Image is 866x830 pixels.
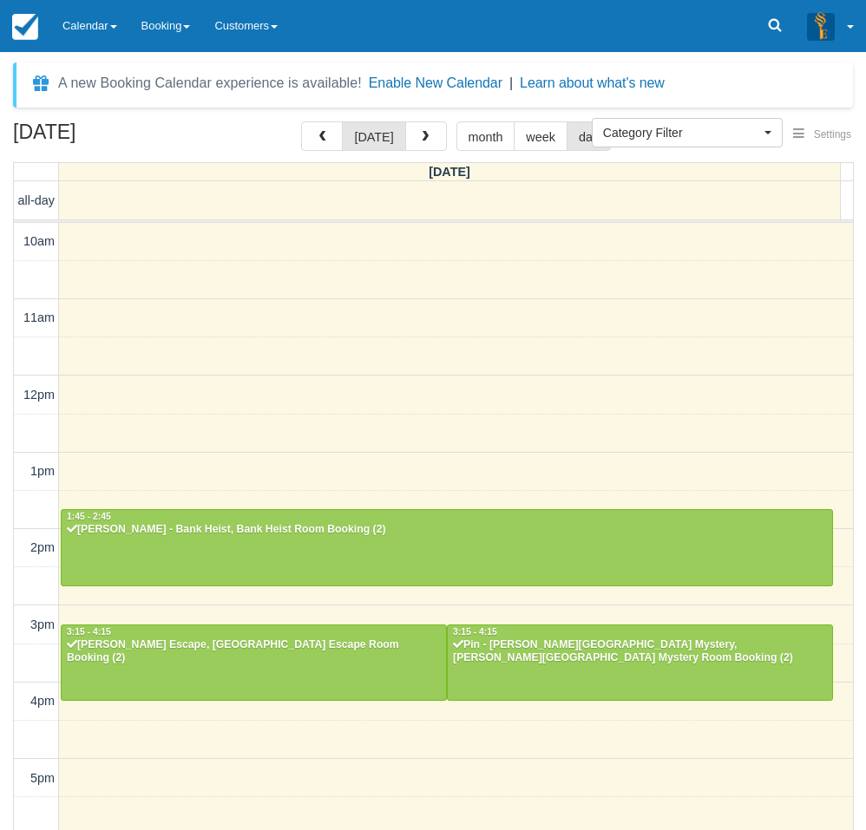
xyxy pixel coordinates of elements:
[514,121,567,151] button: week
[30,540,55,554] span: 2pm
[58,73,362,94] div: A new Booking Calendar experience is available!
[567,121,611,151] button: day
[66,638,442,666] div: [PERSON_NAME] Escape, [GEOGRAPHIC_DATA] Escape Room Booking (2)
[447,624,833,701] a: 3:15 - 4:15Pin - [PERSON_NAME][GEOGRAPHIC_DATA] Mystery, [PERSON_NAME][GEOGRAPHIC_DATA] Mystery R...
[61,509,833,585] a: 1:45 - 2:45[PERSON_NAME] - Bank Heist, Bank Heist Room Booking (2)
[67,627,111,637] span: 3:15 - 4:15
[369,75,502,92] button: Enable New Calendar
[30,464,55,478] span: 1pm
[603,124,760,141] span: Category Filter
[807,12,835,40] img: A3
[30,618,55,631] span: 3pm
[61,624,447,701] a: 3:15 - 4:15[PERSON_NAME] Escape, [GEOGRAPHIC_DATA] Escape Room Booking (2)
[456,121,515,151] button: month
[520,75,665,90] a: Learn about what's new
[23,310,55,324] span: 11am
[429,165,470,179] span: [DATE]
[30,771,55,785] span: 5pm
[453,627,497,637] span: 3:15 - 4:15
[18,193,55,207] span: all-day
[30,694,55,708] span: 4pm
[23,234,55,248] span: 10am
[13,121,233,154] h2: [DATE]
[342,121,405,151] button: [DATE]
[592,118,783,147] button: Category Filter
[67,512,111,521] span: 1:45 - 2:45
[783,122,862,147] button: Settings
[23,388,55,402] span: 12pm
[509,75,513,90] span: |
[814,128,851,141] span: Settings
[12,14,38,40] img: checkfront-main-nav-mini-logo.png
[452,638,828,666] div: Pin - [PERSON_NAME][GEOGRAPHIC_DATA] Mystery, [PERSON_NAME][GEOGRAPHIC_DATA] Mystery Room Booking...
[66,523,828,537] div: [PERSON_NAME] - Bank Heist, Bank Heist Room Booking (2)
